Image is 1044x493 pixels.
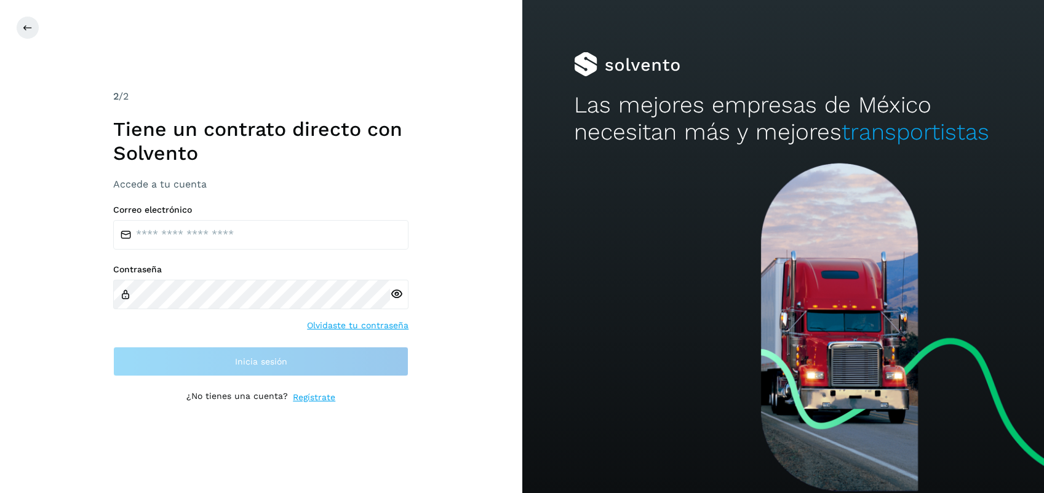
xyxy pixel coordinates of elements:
h2: Las mejores empresas de México necesitan más y mejores [574,92,992,146]
h3: Accede a tu cuenta [113,178,408,190]
div: /2 [113,89,408,104]
label: Contraseña [113,264,408,275]
span: Inicia sesión [235,357,287,366]
label: Correo electrónico [113,205,408,215]
h1: Tiene un contrato directo con Solvento [113,117,408,165]
a: Olvidaste tu contraseña [307,319,408,332]
span: 2 [113,90,119,102]
p: ¿No tienes una cuenta? [186,391,288,404]
a: Regístrate [293,391,335,404]
span: transportistas [842,119,989,145]
button: Inicia sesión [113,347,408,376]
